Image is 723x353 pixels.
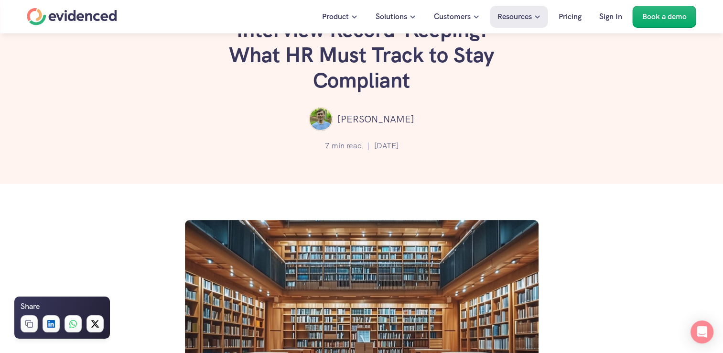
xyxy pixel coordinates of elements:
[434,11,471,23] p: Customers
[633,6,696,28] a: Book a demo
[691,320,713,343] div: Open Intercom Messenger
[332,140,362,152] p: min read
[551,6,589,28] a: Pricing
[559,11,582,23] p: Pricing
[599,11,622,23] p: Sign In
[325,140,329,152] p: 7
[218,17,505,93] h1: Interview Record-Keeping: What HR Must Track to Stay Compliant
[27,8,117,25] a: Home
[642,11,687,23] p: Book a demo
[376,11,407,23] p: Solutions
[309,107,333,131] img: ""
[367,140,369,152] p: |
[21,300,40,313] h6: Share
[337,111,414,127] p: [PERSON_NAME]
[374,140,399,152] p: [DATE]
[497,11,532,23] p: Resources
[322,11,349,23] p: Product
[592,6,629,28] a: Sign In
